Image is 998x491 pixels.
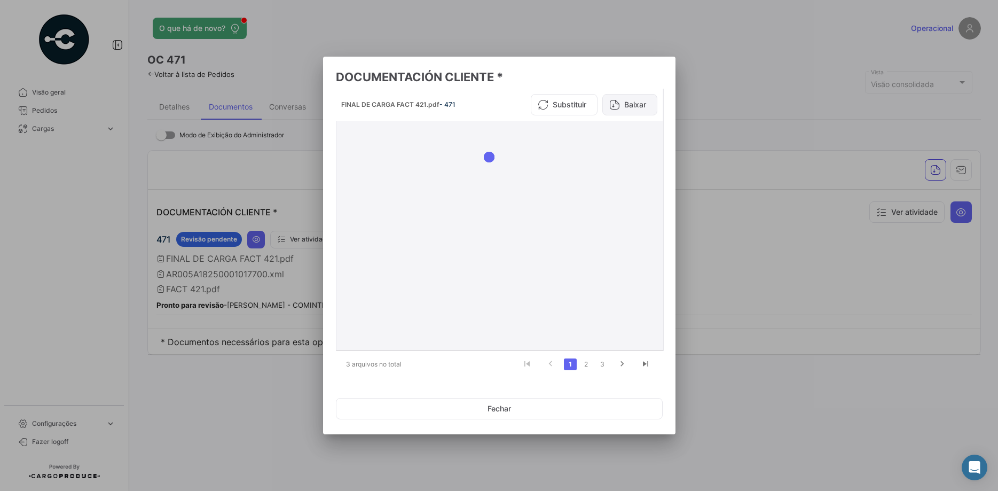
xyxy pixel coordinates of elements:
button: Fechar [336,398,663,419]
li: page 1 [562,355,578,373]
button: Baixar [602,94,657,115]
li: page 3 [594,355,610,373]
a: go to first page [517,358,537,370]
h3: DOCUMENTACIÓN CLIENTE * [336,69,663,84]
span: - 471 [439,100,455,108]
div: 3 arquivos no total [336,351,424,378]
a: go to previous page [540,358,561,370]
span: FINAL DE CARGA FACT 421.pdf [341,100,439,108]
a: 2 [580,358,593,370]
a: 1 [564,358,577,370]
a: go to next page [612,358,632,370]
a: go to last page [635,358,656,370]
button: Substituir [531,94,598,115]
div: Abrir Intercom Messenger [962,455,987,480]
li: page 2 [578,355,594,373]
a: 3 [596,358,609,370]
